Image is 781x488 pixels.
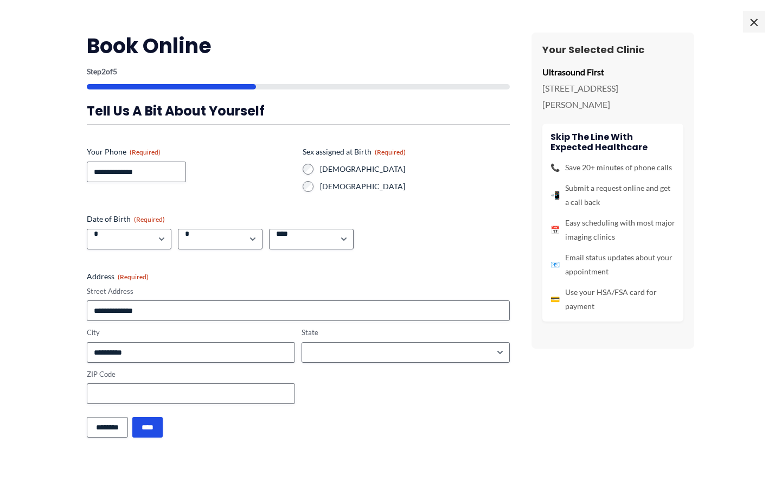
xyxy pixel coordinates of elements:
[542,64,683,80] p: Ultrasound First
[550,160,560,175] span: 📞
[87,102,510,119] h3: Tell us a bit about yourself
[87,214,165,224] legend: Date of Birth
[87,328,295,338] label: City
[302,328,510,338] label: State
[130,148,161,156] span: (Required)
[87,271,149,282] legend: Address
[550,160,675,175] li: Save 20+ minutes of phone calls
[101,67,106,76] span: 2
[550,223,560,237] span: 📅
[743,11,765,33] span: ×
[550,132,675,152] h4: Skip the line with Expected Healthcare
[375,148,406,156] span: (Required)
[550,188,560,202] span: 📲
[87,369,295,380] label: ZIP Code
[87,146,294,157] label: Your Phone
[320,181,510,192] label: [DEMOGRAPHIC_DATA]
[303,146,406,157] legend: Sex assigned at Birth
[550,181,675,209] li: Submit a request online and get a call back
[134,215,165,223] span: (Required)
[550,292,560,306] span: 💳
[320,164,510,175] label: [DEMOGRAPHIC_DATA]
[87,286,510,297] label: Street Address
[113,67,117,76] span: 5
[87,68,510,75] p: Step of
[542,80,683,112] p: [STREET_ADDRESS][PERSON_NAME]
[118,273,149,281] span: (Required)
[87,33,510,59] h2: Book Online
[542,43,683,56] h3: Your Selected Clinic
[550,285,675,313] li: Use your HSA/FSA card for payment
[550,216,675,244] li: Easy scheduling with most major imaging clinics
[550,258,560,272] span: 📧
[550,251,675,279] li: Email status updates about your appointment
